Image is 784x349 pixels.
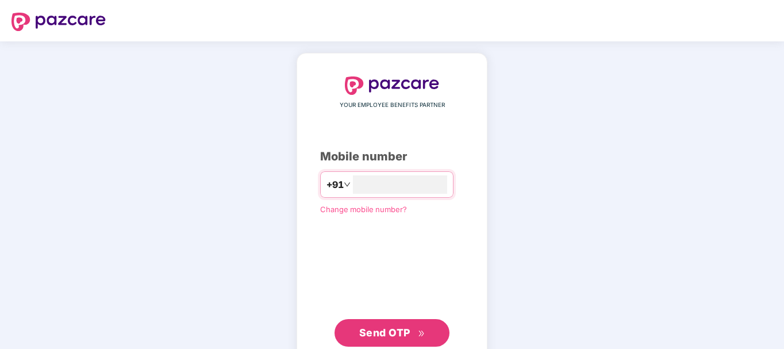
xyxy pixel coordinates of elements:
button: Send OTPdouble-right [335,319,449,347]
span: Send OTP [359,327,410,339]
div: Mobile number [320,148,464,166]
a: Change mobile number? [320,205,407,214]
span: +91 [326,178,344,192]
img: logo [345,76,439,95]
img: logo [11,13,106,31]
span: double-right [418,330,425,338]
span: down [344,181,351,188]
span: YOUR EMPLOYEE BENEFITS PARTNER [340,101,445,110]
